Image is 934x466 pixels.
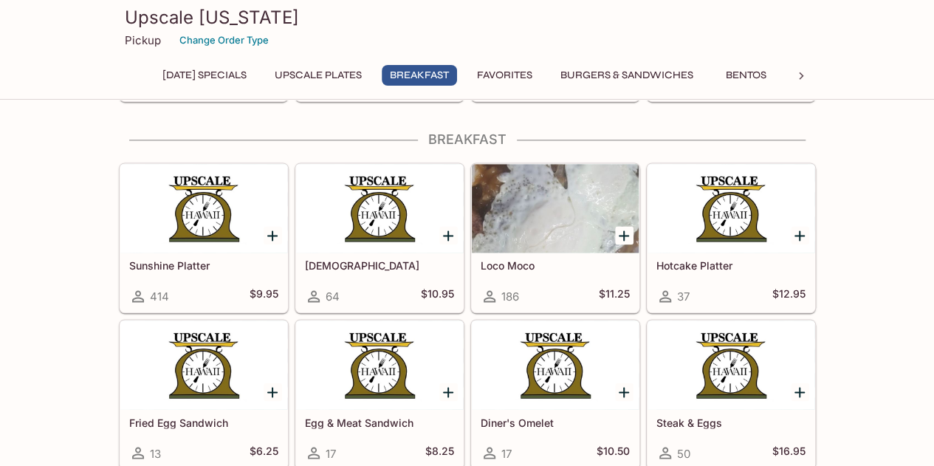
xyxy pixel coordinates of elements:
button: Favorites [469,65,540,86]
h5: $6.25 [250,444,278,462]
a: Sunshine Platter414$9.95 [120,163,288,312]
a: Hotcake Platter37$12.95 [647,163,815,312]
button: Breakfast [382,65,457,86]
button: Add Hotcake Platter [791,226,809,244]
h5: Fried Egg Sandwich [129,416,278,428]
h5: Loco Moco [481,259,630,272]
button: Burgers & Sandwiches [552,65,701,86]
button: Add Homanado Longanisa [439,226,458,244]
h5: $8.25 [425,444,454,462]
h5: $10.95 [421,287,454,305]
div: Steak & Eggs [648,321,814,409]
span: 64 [326,289,340,304]
div: Hotcake Platter [648,164,814,253]
button: Bentos [713,65,780,86]
h3: Upscale [US_STATE] [125,6,810,29]
button: Add Egg & Meat Sandwich [439,383,458,401]
button: Add Loco Moco [615,226,633,244]
span: 13 [150,446,161,460]
button: Add Steak & Eggs [791,383,809,401]
div: Fried Egg Sandwich [120,321,287,409]
span: 50 [677,446,690,460]
p: Pickup [125,33,161,47]
h5: Sunshine Platter [129,259,278,272]
span: 17 [326,446,336,460]
span: 414 [150,289,169,304]
span: 186 [501,289,519,304]
span: 37 [677,289,690,304]
h5: $10.50 [597,444,630,462]
button: Add Fried Egg Sandwich [264,383,282,401]
h5: Egg & Meat Sandwich [305,416,454,428]
div: Loco Moco [472,164,639,253]
h5: Diner's Omelet [481,416,630,428]
button: UPSCALE Plates [267,65,370,86]
button: Change Order Type [173,29,275,52]
h5: $11.25 [599,287,630,305]
h4: Breakfast [119,131,816,148]
h5: [DEMOGRAPHIC_DATA] [305,259,454,272]
a: Loco Moco186$11.25 [471,163,639,312]
div: Sunshine Platter [120,164,287,253]
h5: Hotcake Platter [656,259,806,272]
a: [DEMOGRAPHIC_DATA]64$10.95 [295,163,464,312]
div: Diner's Omelet [472,321,639,409]
div: Egg & Meat Sandwich [296,321,463,409]
h5: Steak & Eggs [656,416,806,428]
span: 17 [501,446,512,460]
button: [DATE] Specials [154,65,255,86]
button: Add Diner's Omelet [615,383,633,401]
h5: $9.95 [250,287,278,305]
h5: $12.95 [772,287,806,305]
h5: $16.95 [772,444,806,462]
div: Homanado Longanisa [296,164,463,253]
button: Add Sunshine Platter [264,226,282,244]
